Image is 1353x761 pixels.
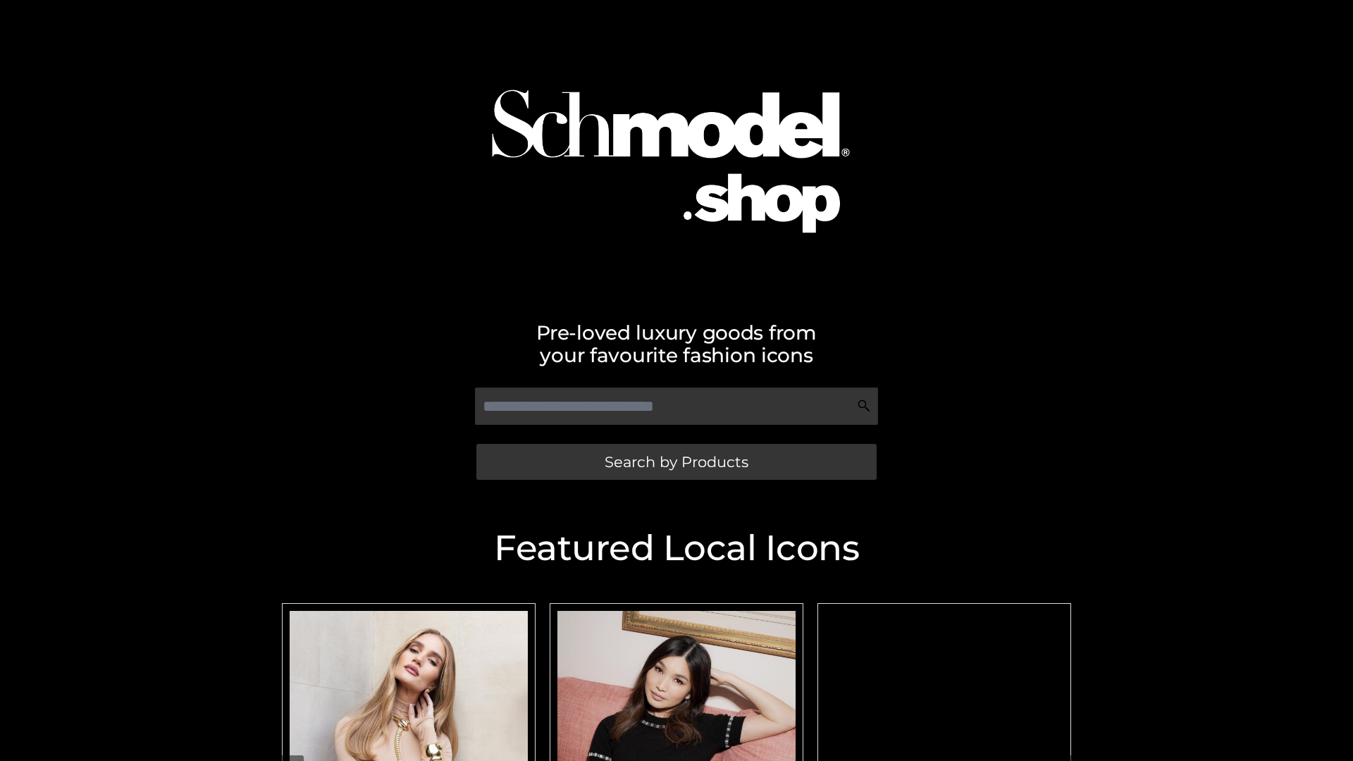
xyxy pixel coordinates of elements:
[275,321,1078,366] h2: Pre-loved luxury goods from your favourite fashion icons
[275,531,1078,566] h2: Featured Local Icons​
[476,444,877,480] a: Search by Products
[605,454,748,469] span: Search by Products
[857,399,871,413] img: Search Icon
